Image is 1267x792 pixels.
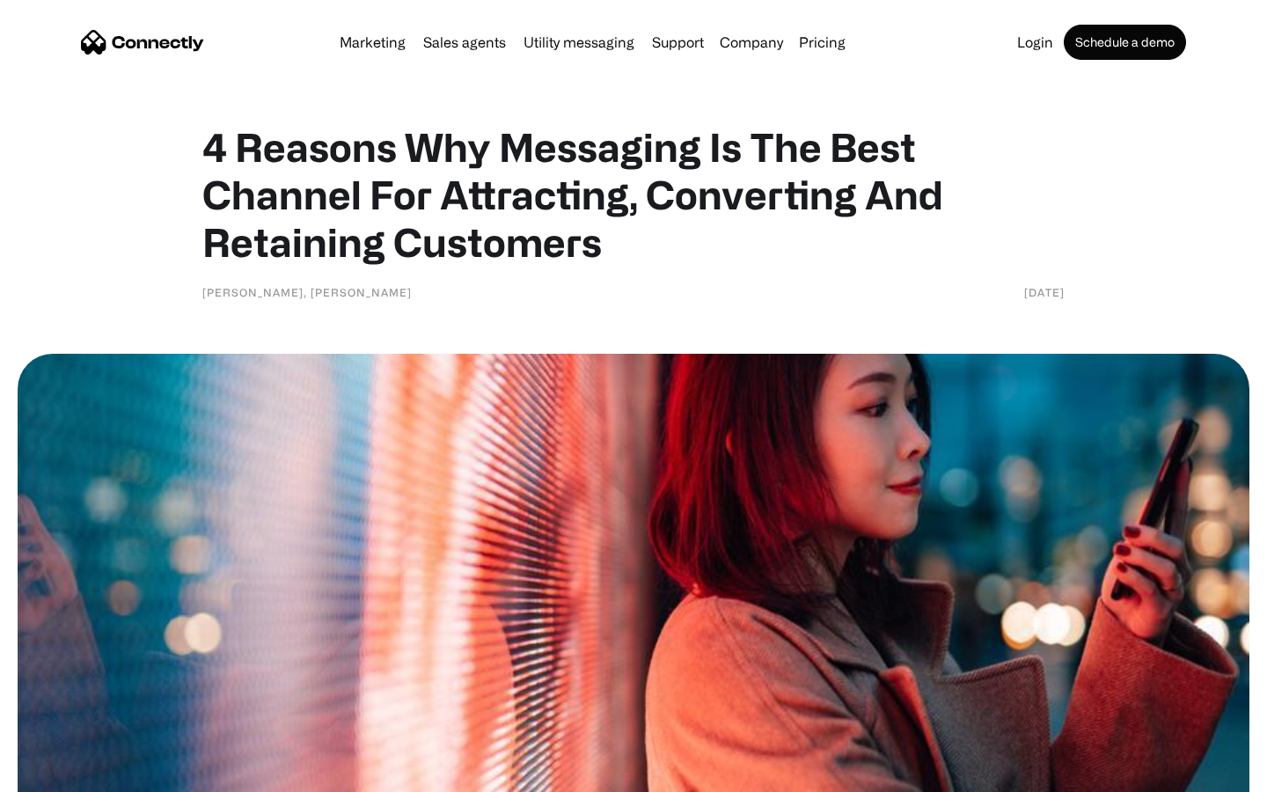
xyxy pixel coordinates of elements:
a: Utility messaging [516,35,641,49]
a: Schedule a demo [1064,25,1186,60]
a: Login [1010,35,1060,49]
div: Company [720,30,783,55]
div: [PERSON_NAME], [PERSON_NAME] [202,283,412,301]
a: Sales agents [416,35,513,49]
h1: 4 Reasons Why Messaging Is The Best Channel For Attracting, Converting And Retaining Customers [202,123,1065,266]
a: Support [645,35,711,49]
ul: Language list [35,761,106,786]
a: Marketing [333,35,413,49]
aside: Language selected: English [18,761,106,786]
div: [DATE] [1024,283,1065,301]
a: Pricing [792,35,853,49]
